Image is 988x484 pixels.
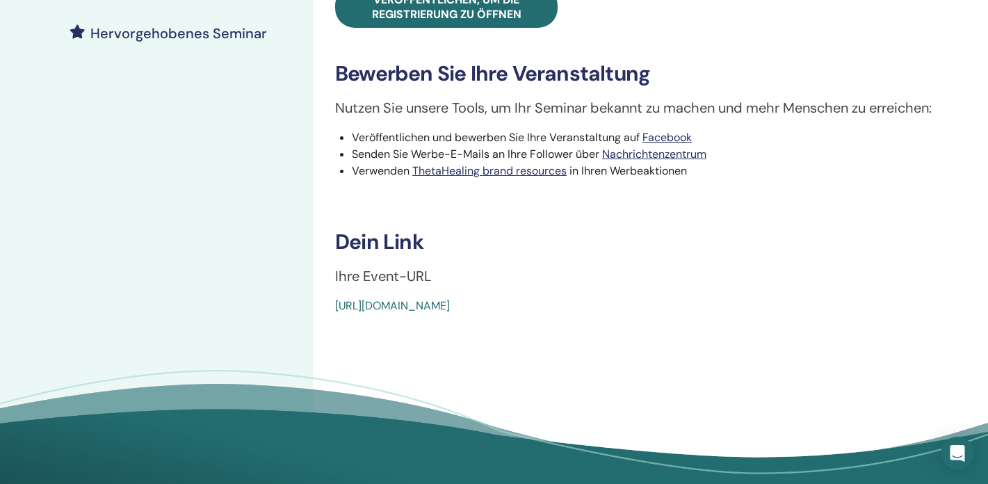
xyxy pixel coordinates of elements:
li: Veröffentlichen und bewerben Sie Ihre Veranstaltung auf [352,129,949,146]
div: Open Intercom Messenger [941,437,974,470]
a: [URL][DOMAIN_NAME] [335,298,450,313]
h3: Dein Link [335,229,949,255]
p: Nutzen Sie unsere Tools, um Ihr Seminar bekannt zu machen und mehr Menschen zu erreichen: [335,97,949,118]
a: ThetaHealing brand resources [412,163,567,178]
li: Verwenden in Ihren Werbeaktionen [352,163,949,179]
h3: Bewerben Sie Ihre Veranstaltung [335,61,949,86]
h4: Hervorgehobenes Seminar [90,25,267,42]
p: Ihre Event-URL [335,266,949,287]
a: Facebook [642,130,692,145]
a: Nachrichtenzentrum [602,147,706,161]
li: Senden Sie Werbe-E-Mails an Ihre Follower über [352,146,949,163]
